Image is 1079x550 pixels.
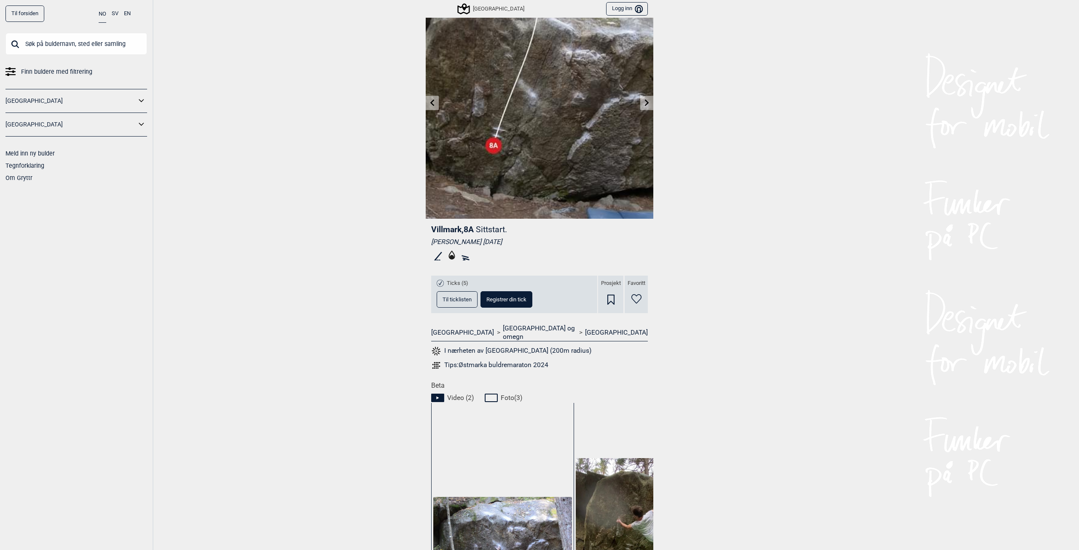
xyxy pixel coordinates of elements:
a: Om Gryttr [5,174,32,181]
a: [GEOGRAPHIC_DATA] [431,328,494,337]
a: [GEOGRAPHIC_DATA] [5,95,136,107]
nav: > > [431,324,648,341]
span: Favoritt [628,280,645,287]
div: Prosjekt [598,276,623,313]
a: Til forsiden [5,5,44,22]
button: Til ticklisten [437,291,478,308]
div: [PERSON_NAME] [DATE] [431,238,648,246]
button: Logg inn [606,2,648,16]
span: Foto ( 3 ) [501,394,522,402]
span: Video ( 2 ) [447,394,474,402]
button: EN [124,5,131,22]
a: Tips:Østmarka buldremaraton 2024 [431,360,648,370]
button: Registrer din tick [480,291,532,308]
a: [GEOGRAPHIC_DATA] [585,328,648,337]
span: Registrer din tick [486,297,526,302]
div: Tips: Østmarka buldremaraton 2024 [444,361,548,369]
button: SV [112,5,118,22]
input: Søk på buldernavn, sted eller samling [5,33,147,55]
span: Ticks (5) [447,280,468,287]
a: Meld inn ny bulder [5,150,55,157]
a: Tegnforklaring [5,162,44,169]
span: Finn buldere med filtrering [21,66,92,78]
a: [GEOGRAPHIC_DATA] og omegn [503,324,576,341]
a: [GEOGRAPHIC_DATA] [5,118,136,131]
p: Sittstart. [476,225,507,234]
span: Til ticklisten [443,297,472,302]
span: Villmark , 8A [431,225,474,234]
div: [GEOGRAPHIC_DATA] [459,4,524,14]
button: NO [99,5,106,23]
button: I nærheten av [GEOGRAPHIC_DATA] (200m radius) [431,346,591,357]
a: Finn buldere med filtrering [5,66,147,78]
